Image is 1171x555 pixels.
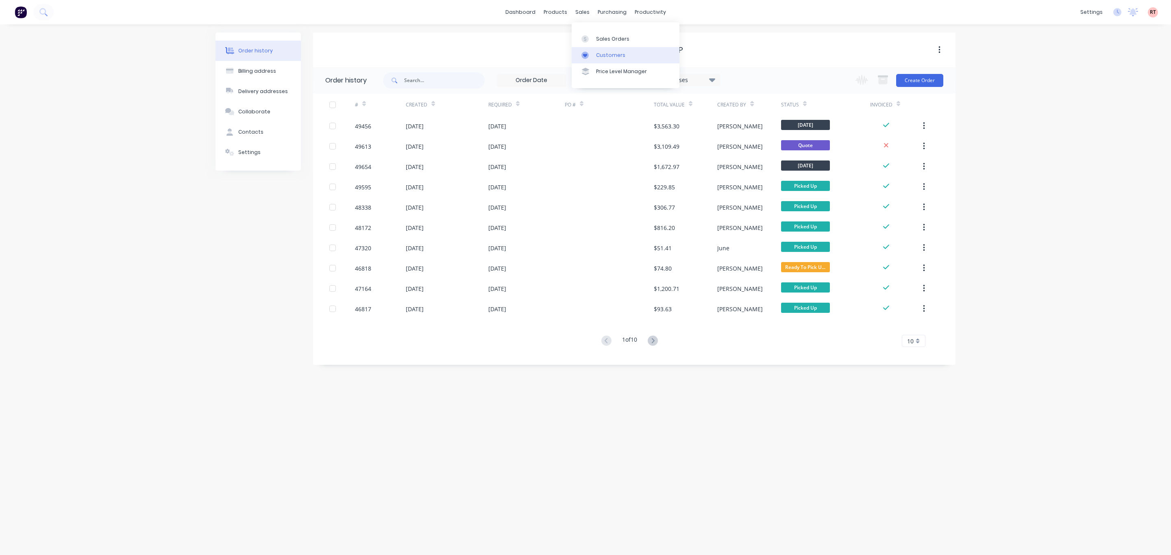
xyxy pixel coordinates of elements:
[631,6,670,18] div: productivity
[215,102,301,122] button: Collaborate
[355,284,371,293] div: 47164
[215,41,301,61] button: Order history
[654,122,679,130] div: $3,563.30
[654,203,675,212] div: $306.77
[215,81,301,102] button: Delivery addresses
[571,6,594,18] div: sales
[717,101,746,108] div: Created By
[781,101,799,108] div: Status
[717,163,763,171] div: [PERSON_NAME]
[238,149,261,156] div: Settings
[488,284,506,293] div: [DATE]
[654,93,717,116] div: Total Value
[325,76,367,85] div: Order history
[355,122,371,130] div: 49456
[654,142,679,151] div: $3,109.49
[781,160,830,171] span: [DATE]
[622,335,637,347] div: 1 of 10
[717,93,781,116] div: Created By
[596,68,647,75] div: Price Level Manager
[652,76,720,85] div: 15 Statuses
[717,223,763,232] div: [PERSON_NAME]
[488,142,506,151] div: [DATE]
[717,142,763,151] div: [PERSON_NAME]
[355,305,371,313] div: 46817
[406,223,424,232] div: [DATE]
[406,163,424,171] div: [DATE]
[406,142,424,151] div: [DATE]
[488,163,506,171] div: [DATE]
[596,35,629,43] div: Sales Orders
[406,244,424,252] div: [DATE]
[215,61,301,81] button: Billing address
[781,262,830,272] span: Ready To Pick U...
[355,264,371,273] div: 46818
[355,223,371,232] div: 48172
[488,223,506,232] div: [DATE]
[654,244,672,252] div: $51.41
[501,6,540,18] a: dashboard
[781,221,830,232] span: Picked Up
[654,264,672,273] div: $74.80
[654,305,672,313] div: $93.63
[717,183,763,191] div: [PERSON_NAME]
[1076,6,1107,18] div: settings
[572,47,679,63] a: Customers
[781,181,830,191] span: Picked Up
[406,101,427,108] div: Created
[1150,9,1156,16] span: RT
[717,244,729,252] div: June
[406,305,424,313] div: [DATE]
[717,264,763,273] div: [PERSON_NAME]
[488,264,506,273] div: [DATE]
[238,47,273,54] div: Order history
[355,203,371,212] div: 48338
[355,244,371,252] div: 47320
[654,183,675,191] div: $229.85
[781,93,870,116] div: Status
[488,183,506,191] div: [DATE]
[781,303,830,313] span: Picked Up
[870,93,921,116] div: Invoiced
[781,201,830,211] span: Picked Up
[896,74,943,87] button: Create Order
[717,203,763,212] div: [PERSON_NAME]
[355,101,358,108] div: #
[717,122,763,130] div: [PERSON_NAME]
[488,122,506,130] div: [DATE]
[565,93,654,116] div: PO #
[406,264,424,273] div: [DATE]
[404,72,485,89] input: Search...
[406,122,424,130] div: [DATE]
[654,163,679,171] div: $1,672.97
[781,120,830,130] span: [DATE]
[488,93,565,116] div: Required
[406,93,488,116] div: Created
[238,88,288,95] div: Delivery addresses
[596,52,625,59] div: Customers
[406,183,424,191] div: [DATE]
[215,122,301,142] button: Contacts
[540,6,571,18] div: products
[238,128,263,136] div: Contacts
[488,244,506,252] div: [DATE]
[488,203,506,212] div: [DATE]
[238,67,276,75] div: Billing address
[781,242,830,252] span: Picked Up
[654,101,685,108] div: Total Value
[781,140,830,150] span: Quote
[572,30,679,47] a: Sales Orders
[781,282,830,293] span: Picked Up
[870,101,892,108] div: Invoiced
[907,337,914,345] span: 10
[406,203,424,212] div: [DATE]
[355,93,406,116] div: #
[355,163,371,171] div: 49654
[654,284,679,293] div: $1,200.71
[717,305,763,313] div: [PERSON_NAME]
[717,284,763,293] div: [PERSON_NAME]
[565,101,576,108] div: PO #
[355,142,371,151] div: 49613
[572,63,679,80] a: Price Level Manager
[654,223,675,232] div: $816.20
